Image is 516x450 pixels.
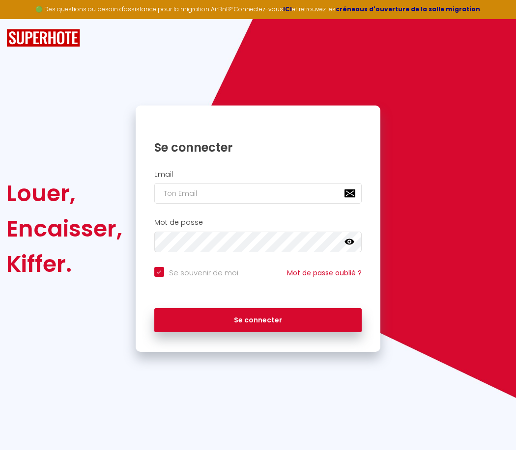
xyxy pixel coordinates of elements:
div: Encaisser, [6,211,122,246]
a: Mot de passe oublié ? [287,268,362,278]
input: Ton Email [154,183,362,204]
div: Kiffer. [6,246,122,282]
h1: Se connecter [154,140,362,155]
h2: Mot de passe [154,218,362,227]
img: SuperHote logo [6,29,80,47]
div: Louer, [6,176,122,211]
button: Se connecter [154,308,362,333]
a: ICI [283,5,292,13]
a: créneaux d'ouverture de la salle migration [336,5,480,13]
h2: Email [154,170,362,179]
